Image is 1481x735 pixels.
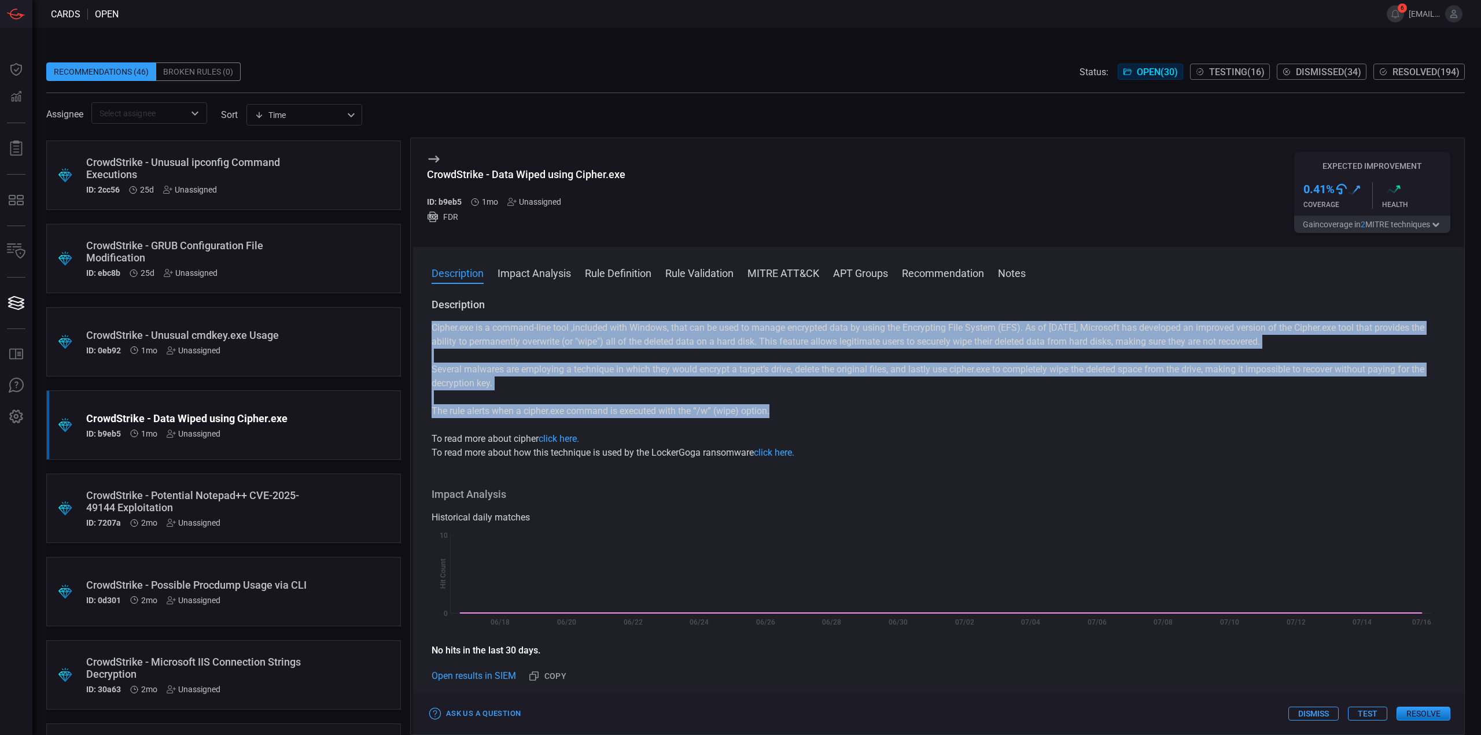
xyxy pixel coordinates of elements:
div: Unassigned [163,185,217,194]
span: Jul 05, 2025 11:47 PM [141,596,157,605]
div: CrowdStrike - GRUB Configuration File Modification [86,239,317,264]
button: Open [187,105,203,121]
text: 06/26 [756,618,775,626]
h5: ID: b9eb5 [86,429,121,438]
h3: Description [432,298,1446,312]
a: Open results in SIEM [432,669,516,683]
span: 2 [1361,220,1365,229]
h5: ID: ebc8b [86,268,120,278]
button: Description [432,265,484,279]
button: MITRE - Detection Posture [2,186,30,214]
span: Jul 20, 2025 12:42 AM [141,429,157,438]
button: Rule Definition [585,265,651,279]
h5: ID: 7207a [86,518,121,527]
span: Status: [1080,67,1108,77]
p: The rule alerts when a cipher.exe command is executed with the “/w” (wipe) option. [432,404,1446,418]
h5: ID: 0d301 [86,596,121,605]
span: Open ( 30 ) [1137,67,1178,77]
text: 07/08 [1154,618,1173,626]
button: Dismiss [1288,707,1339,721]
h5: Expected Improvement [1294,161,1450,171]
button: Dismissed(34) [1277,64,1366,80]
text: 07/12 [1287,618,1306,626]
text: 06/28 [822,618,841,626]
h5: ID: 30a63 [86,685,121,694]
text: 0 [444,610,448,618]
div: CrowdStrike - Microsoft IIS Connection Strings Decryption [86,656,317,680]
div: Unassigned [167,518,220,527]
text: 06/30 [889,618,908,626]
div: CrowdStrike - Potential Notepad++ CVE-2025-49144 Exploitation [86,489,317,514]
button: Testing(16) [1190,64,1270,80]
h3: 0.41 % [1303,182,1335,196]
button: Reports [2,135,30,162]
div: Broken Rules (0) [156,62,241,81]
span: Assignee [46,109,83,120]
span: 6 [1398,3,1407,13]
button: MITRE ATT&CK [747,265,819,279]
p: To read more about how this technique is used by the LockerGoga ransomware [432,446,1446,460]
text: 06/22 [624,618,643,626]
button: Resolve [1397,707,1450,721]
p: To read more about cipher [432,432,1446,446]
strong: No hits in the last 30 days. [432,645,540,656]
div: Unassigned [507,197,561,206]
h3: Impact Analysis [432,487,1446,501]
h5: ID: 2cc56 [86,185,120,194]
text: 07/14 [1353,618,1372,626]
text: 07/10 [1220,618,1239,626]
div: Unassigned [164,268,218,278]
button: Inventory [2,238,30,265]
div: Unassigned [167,429,220,438]
button: Cards [2,289,30,317]
div: CrowdStrike - Possible Procdump Usage via CLI [86,579,317,591]
a: click here. [754,447,794,458]
button: Gaincoverage in2MITRE techniques [1294,216,1450,233]
input: Select assignee [95,106,185,120]
button: Open(30) [1118,64,1183,80]
text: 07/04 [1021,618,1040,626]
button: Impact Analysis [498,265,571,279]
div: Time [255,109,344,121]
button: Resolved(194) [1373,64,1465,80]
div: Recommendations (46) [46,62,156,81]
span: [EMAIL_ADDRESS][DOMAIN_NAME] [1409,9,1441,19]
div: Unassigned [167,685,220,694]
span: Jul 27, 2025 3:14 AM [141,268,154,278]
div: Unassigned [167,596,220,605]
div: FDR [427,211,625,223]
h5: ID: 0eb92 [86,346,121,355]
h5: ID: b9eb5 [427,197,462,206]
button: 6 [1387,5,1404,23]
button: Ask Us a Question [427,705,524,723]
text: 06/20 [557,618,576,626]
span: Cards [51,9,80,20]
span: Resolved ( 194 ) [1392,67,1460,77]
div: Health [1382,201,1451,209]
text: 07/02 [955,618,974,626]
span: Jul 20, 2025 12:42 AM [141,346,157,355]
p: Cipher.exe is a command-line tool ,included with Windows, that can be used to manage encrypted da... [432,321,1446,349]
span: Jun 28, 2025 11:17 PM [141,685,157,694]
div: CrowdStrike - Unusual ipconfig Command Executions [86,156,317,180]
span: open [95,9,119,20]
button: Recommendation [902,265,984,279]
div: CrowdStrike - Unusual cmdkey.exe Usage [86,329,317,341]
div: Historical daily matches [432,511,1446,525]
button: Rule Catalog [2,341,30,368]
label: sort [221,109,238,120]
span: Jul 27, 2025 3:14 AM [140,185,154,194]
div: Unassigned [167,346,220,355]
text: 06/24 [690,618,709,626]
text: 07/06 [1088,618,1107,626]
p: Several malwares are employing a technique in which they would encrypt a target’s drive, delete t... [432,363,1446,390]
button: Preferences [2,403,30,431]
text: 07/16 [1412,618,1431,626]
text: 06/18 [491,618,510,626]
button: Notes [998,265,1026,279]
button: Rule Validation [665,265,734,279]
button: Ask Us A Question [2,372,30,400]
span: Dismissed ( 34 ) [1296,67,1361,77]
button: APT Groups [833,265,888,279]
span: Jul 05, 2025 11:47 PM [141,518,157,527]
